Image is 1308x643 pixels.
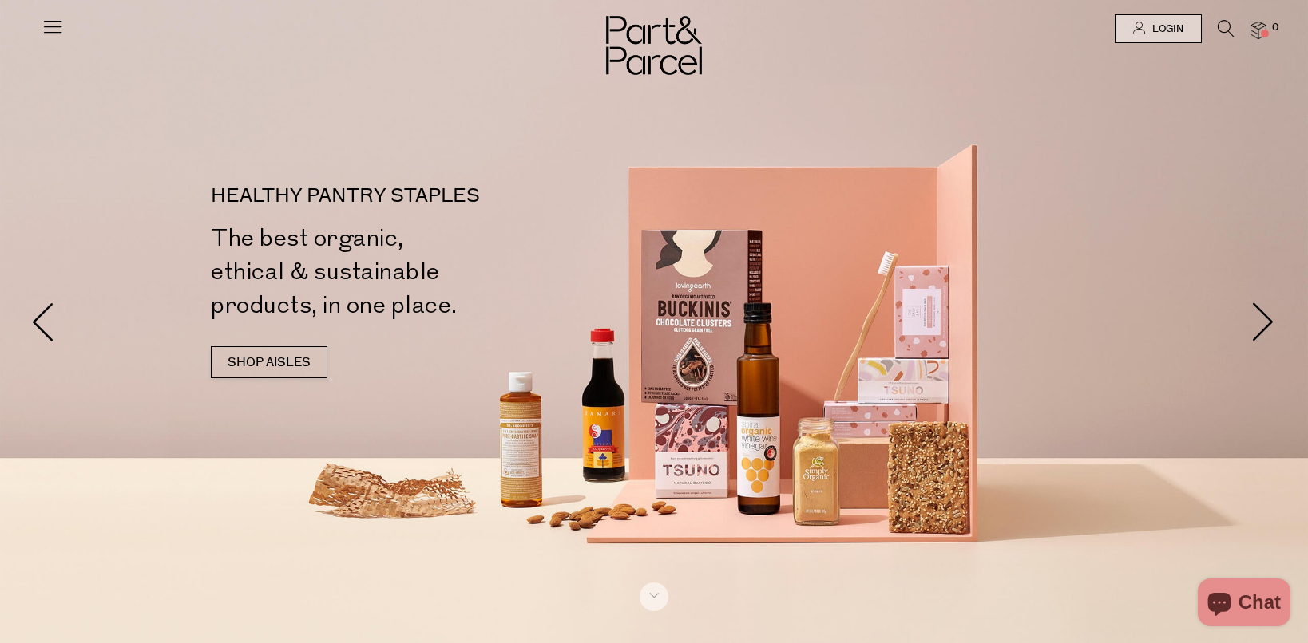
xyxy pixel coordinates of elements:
a: Login [1115,14,1202,43]
span: 0 [1268,21,1282,35]
h2: The best organic, ethical & sustainable products, in one place. [211,222,660,322]
a: SHOP AISLES [211,346,327,378]
inbox-online-store-chat: Shopify online store chat [1193,578,1295,630]
span: Login [1148,22,1183,36]
a: 0 [1251,22,1266,38]
img: Part&Parcel [606,16,702,75]
p: HEALTHY PANTRY STAPLES [211,187,660,206]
